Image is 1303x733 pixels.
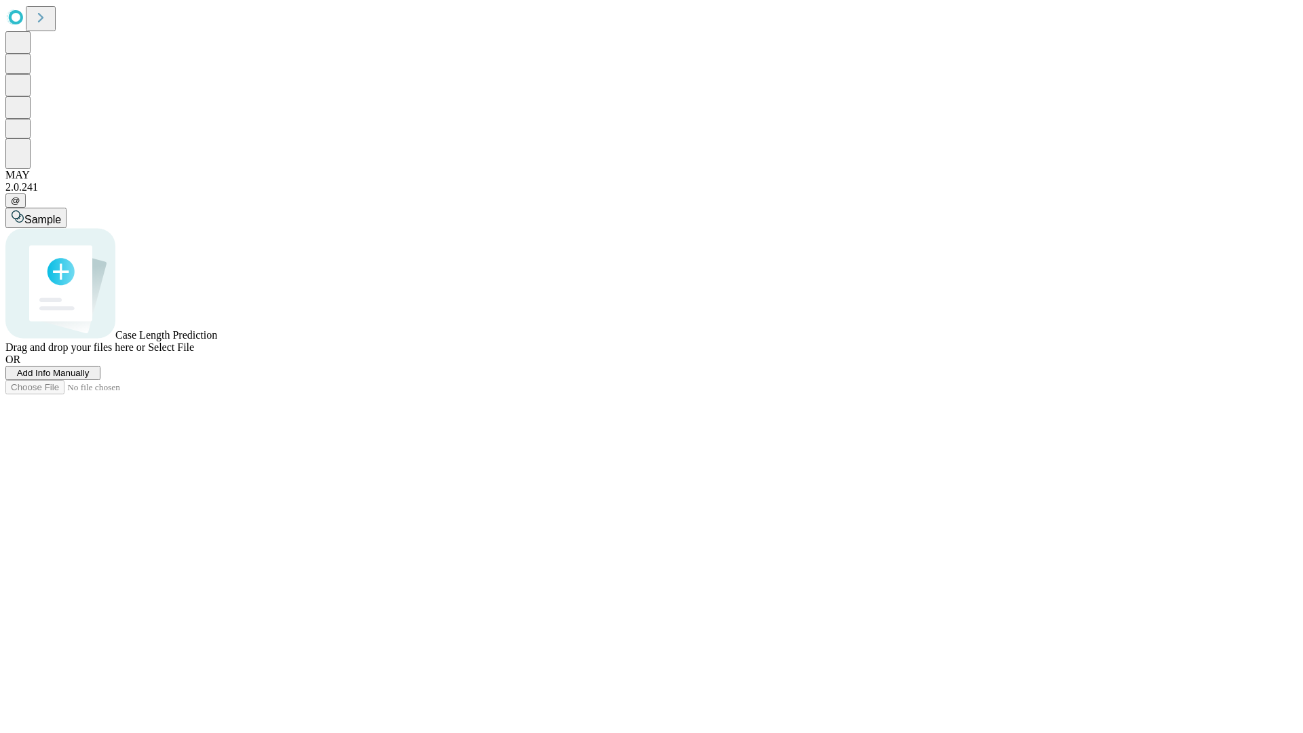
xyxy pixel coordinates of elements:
span: Case Length Prediction [115,329,217,341]
button: Sample [5,208,67,228]
span: Drag and drop your files here or [5,341,145,353]
button: @ [5,193,26,208]
span: @ [11,195,20,206]
span: Sample [24,214,61,225]
button: Add Info Manually [5,366,100,380]
div: MAY [5,169,1298,181]
span: Select File [148,341,194,353]
div: 2.0.241 [5,181,1298,193]
span: OR [5,354,20,365]
span: Add Info Manually [17,368,90,378]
